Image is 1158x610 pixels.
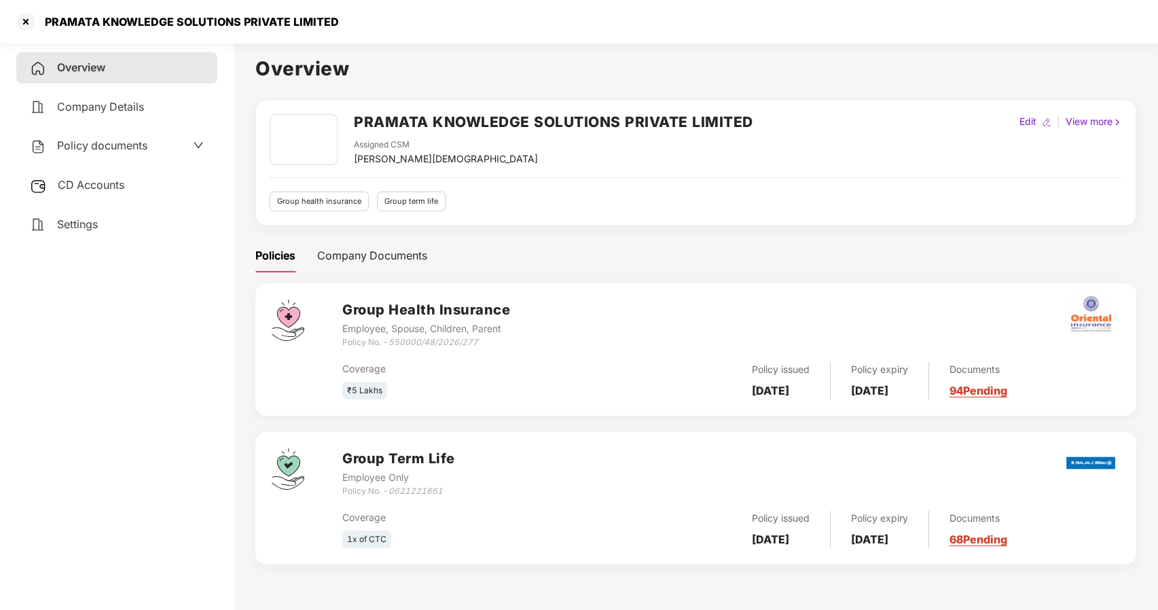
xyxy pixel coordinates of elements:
[377,192,446,211] div: Group term life
[193,140,204,151] span: down
[317,247,427,264] div: Company Documents
[342,485,455,498] div: Policy No. -
[272,300,304,341] img: svg+xml;base64,PHN2ZyB4bWxucz0iaHR0cDovL3d3dy53My5vcmcvMjAwMC9zdmciIHdpZHRoPSI0Ny43MTQiIGhlaWdodD...
[949,533,1007,546] a: 68 Pending
[342,470,455,485] div: Employee Only
[752,511,810,526] div: Policy issued
[342,361,602,376] div: Coverage
[949,511,1007,526] div: Documents
[342,382,387,400] div: ₹5 Lakhs
[752,362,810,377] div: Policy issued
[342,510,602,525] div: Coverage
[949,362,1007,377] div: Documents
[354,111,753,133] h2: PRAMATA KNOWLEDGE SOLUTIONS PRIVATE LIMITED
[851,384,888,397] b: [DATE]
[30,99,46,115] img: svg+xml;base64,PHN2ZyB4bWxucz0iaHR0cDovL3d3dy53My5vcmcvMjAwMC9zdmciIHdpZHRoPSIyNCIgaGVpZ2h0PSIyNC...
[949,384,1007,397] a: 94 Pending
[30,139,46,155] img: svg+xml;base64,PHN2ZyB4bWxucz0iaHR0cDovL3d3dy53My5vcmcvMjAwMC9zdmciIHdpZHRoPSIyNCIgaGVpZ2h0PSIyNC...
[1112,118,1122,127] img: rightIcon
[57,100,144,113] span: Company Details
[342,336,510,349] div: Policy No. -
[1066,448,1115,478] img: bajaj.png
[354,151,538,166] div: [PERSON_NAME][DEMOGRAPHIC_DATA]
[30,178,47,194] img: svg+xml;base64,PHN2ZyB3aWR0aD0iMjUiIGhlaWdodD0iMjQiIHZpZXdCb3g9IjAgMCAyNSAyNCIgZmlsbD0ibm9uZSIgeG...
[342,448,455,469] h3: Group Term Life
[1042,118,1051,127] img: editIcon
[1054,114,1063,129] div: |
[255,247,295,264] div: Policies
[1017,114,1039,129] div: Edit
[255,54,1136,84] h1: Overview
[58,178,124,192] span: CD Accounts
[30,60,46,77] img: svg+xml;base64,PHN2ZyB4bWxucz0iaHR0cDovL3d3dy53My5vcmcvMjAwMC9zdmciIHdpZHRoPSIyNCIgaGVpZ2h0PSIyNC...
[388,337,478,347] i: 550000/48/2026/277
[342,300,510,321] h3: Group Health Insurance
[272,448,304,490] img: svg+xml;base64,PHN2ZyB4bWxucz0iaHR0cDovL3d3dy53My5vcmcvMjAwMC9zdmciIHdpZHRoPSI0Ny43MTQiIGhlaWdodD...
[57,139,147,152] span: Policy documents
[1063,114,1125,129] div: View more
[752,384,789,397] b: [DATE]
[851,533,888,546] b: [DATE]
[1067,290,1115,338] img: oi.png
[752,533,789,546] b: [DATE]
[57,60,105,74] span: Overview
[851,511,908,526] div: Policy expiry
[388,486,443,496] i: 0621221661
[57,217,98,231] span: Settings
[30,217,46,233] img: svg+xml;base64,PHN2ZyB4bWxucz0iaHR0cDovL3d3dy53My5vcmcvMjAwMC9zdmciIHdpZHRoPSIyNCIgaGVpZ2h0PSIyNC...
[270,192,369,211] div: Group health insurance
[354,139,538,151] div: Assigned CSM
[37,15,339,29] div: PRAMATA KNOWLEDGE SOLUTIONS PRIVATE LIMITED
[342,321,510,336] div: Employee, Spouse, Children, Parent
[342,531,391,549] div: 1x of CTC
[851,362,908,377] div: Policy expiry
